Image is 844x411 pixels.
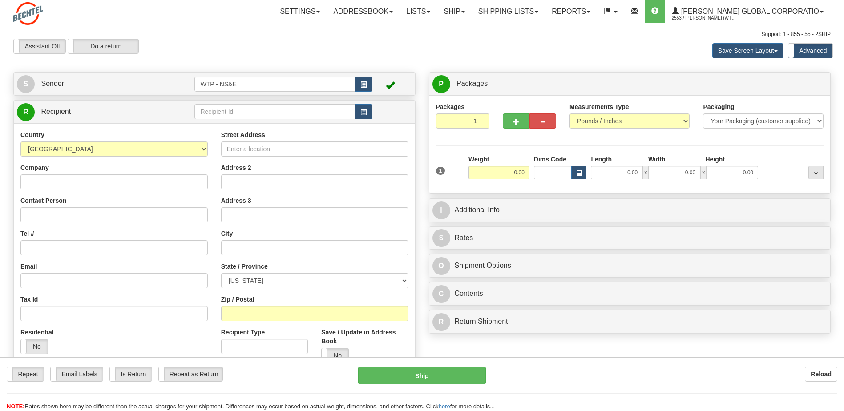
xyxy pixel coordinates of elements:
[432,75,828,93] a: P Packages
[432,285,450,303] span: C
[327,0,400,23] a: Addressbook
[437,0,471,23] a: Ship
[221,295,254,304] label: Zip / Postal
[648,155,666,164] label: Width
[811,371,832,378] b: Reload
[159,367,222,381] label: Repeat as Return
[672,14,739,23] span: 2553 / [PERSON_NAME] (WTCC) [PERSON_NAME]
[17,75,194,93] a: S Sender
[7,367,44,381] label: Repeat
[432,229,450,247] span: $
[545,0,597,23] a: Reports
[51,367,103,381] label: Email Labels
[439,403,450,410] a: here
[591,155,612,164] label: Length
[436,167,445,175] span: 1
[665,0,830,23] a: [PERSON_NAME] Global Corporatio 2553 / [PERSON_NAME] (WTCC) [PERSON_NAME]
[468,155,489,164] label: Weight
[432,201,828,219] a: IAdditional Info
[20,196,66,205] label: Contact Person
[20,130,44,139] label: Country
[432,285,828,303] a: CContents
[642,166,649,179] span: x
[20,229,34,238] label: Tel #
[221,130,265,139] label: Street Address
[20,262,37,271] label: Email
[569,102,629,111] label: Measurements Type
[221,163,251,172] label: Address 2
[68,39,138,53] label: Do a return
[322,348,348,363] label: No
[20,295,38,304] label: Tax Id
[41,80,64,87] span: Sender
[432,201,450,219] span: I
[17,75,35,93] span: S
[17,103,175,121] a: R Recipient
[472,0,545,23] a: Shipping lists
[788,44,832,58] label: Advanced
[17,103,35,121] span: R
[221,229,233,238] label: City
[14,39,65,53] label: Assistant Off
[679,8,819,15] span: [PERSON_NAME] Global Corporatio
[432,257,828,275] a: OShipment Options
[221,328,265,337] label: Recipient Type
[110,367,152,381] label: Is Return
[432,313,828,331] a: RReturn Shipment
[432,75,450,93] span: P
[273,0,327,23] a: Settings
[712,43,783,58] button: Save Screen Layout
[805,367,837,382] button: Reload
[432,257,450,275] span: O
[21,339,48,354] label: No
[321,328,408,346] label: Save / Update in Address Book
[20,328,54,337] label: Residential
[221,262,268,271] label: State / Province
[703,102,734,111] label: Packaging
[13,2,43,25] img: logo2553.jpg
[700,166,707,179] span: x
[824,160,843,251] iframe: chat widget
[221,141,408,157] input: Enter a location
[436,102,465,111] label: Packages
[194,104,355,119] input: Recipient Id
[400,0,437,23] a: Lists
[13,31,831,38] div: Support: 1 - 855 - 55 - 2SHIP
[41,108,71,115] span: Recipient
[705,155,725,164] label: Height
[358,367,485,384] button: Ship
[432,313,450,331] span: R
[20,163,49,172] label: Company
[7,403,24,410] span: NOTE:
[194,77,355,92] input: Sender Id
[432,229,828,247] a: $Rates
[456,80,488,87] span: Packages
[221,196,251,205] label: Address 3
[534,155,566,164] label: Dims Code
[808,166,824,179] div: ...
